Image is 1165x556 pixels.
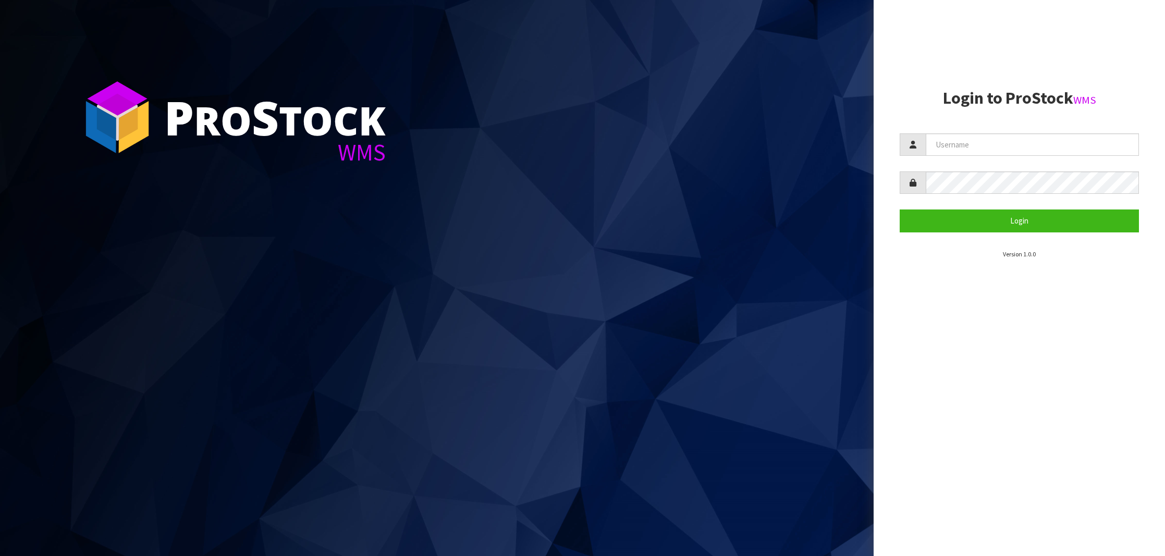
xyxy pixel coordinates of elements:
[1003,250,1036,258] small: Version 1.0.0
[78,78,156,156] img: ProStock Cube
[164,85,194,149] span: P
[252,85,279,149] span: S
[164,94,386,141] div: ro tock
[164,141,386,164] div: WMS
[900,209,1139,232] button: Login
[900,89,1139,107] h2: Login to ProStock
[926,133,1139,156] input: Username
[1073,93,1096,107] small: WMS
